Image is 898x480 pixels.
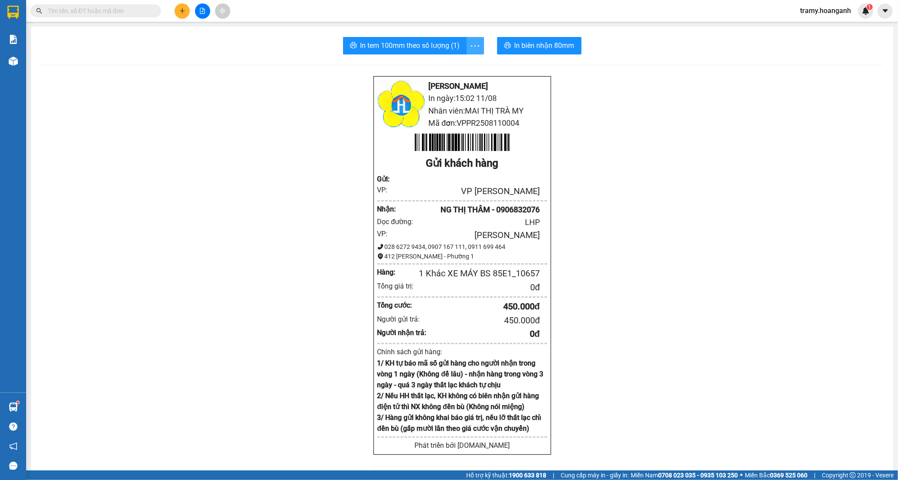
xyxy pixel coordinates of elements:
button: printerIn biên nhận 80mm [497,37,582,54]
span: search [36,8,42,14]
span: Hỗ trợ kỹ thuật: [466,470,546,480]
strong: 1/ KH tự báo mã số gửi hàng cho người nhận trong vòng 1 ngày (Không để lâu) - nhận hàng trong vòn... [377,359,544,389]
div: 1 Khác XE MÁY BS 85E1_10657 [413,267,540,280]
img: solution-icon [9,35,18,44]
div: Hàng: [377,267,413,278]
button: plus [175,3,190,19]
span: | [553,470,554,480]
div: Tổng giá trị: [377,281,427,292]
div: Tổng cước: [377,300,427,311]
div: In tem 100mm [437,60,477,70]
span: file-add [199,8,205,14]
span: tramy.hoanganh [793,5,858,16]
button: caret-down [878,3,893,19]
li: In ngày: 15:02 11/08 [4,64,100,77]
li: Nhân viên: MAI THỊ TRÀ MY [377,105,547,117]
li: In ngày: 15:02 11/08 [377,92,547,104]
img: warehouse-icon [9,403,18,412]
div: 0 đ [427,327,540,341]
div: 412 [PERSON_NAME] - Phường 1 [377,252,547,261]
span: caret-down [881,7,889,15]
div: VP: [377,185,399,195]
input: Tìm tên, số ĐT hoặc mã đơn [48,6,151,16]
div: Phát triển bởi [DOMAIN_NAME] [377,440,547,451]
img: logo.jpg [4,4,52,52]
sup: 1 [867,4,873,10]
div: Người nhận trả: [377,327,427,338]
span: printer [504,42,511,50]
div: Người gửi trả: [377,314,427,325]
img: warehouse-icon [9,57,18,66]
img: logo.jpg [377,80,425,128]
img: logo-vxr [7,6,19,19]
span: more [467,40,484,51]
span: notification [9,442,17,450]
span: In biên nhận 80mm [515,40,575,51]
div: 0 đ [427,281,540,294]
span: Miền Nam [631,470,738,480]
sup: 1 [17,401,19,404]
strong: 1900 633 818 [509,472,546,479]
button: more [467,37,484,54]
span: aim [219,8,225,14]
span: Cung cấp máy in - giấy in: [561,470,629,480]
span: check-circle [409,9,416,16]
span: ⚪️ [740,473,743,477]
div: [PERSON_NAME] [398,228,540,242]
span: 1 [868,4,871,10]
button: aim [215,3,230,19]
span: plus [179,8,185,14]
button: printerIn tem 100mm theo số lượng (1) [343,37,467,54]
div: 450.000 đ [427,314,540,327]
strong: 3/ Hàng gửi không khai báo giá trị, nếu lỡ thất lạc chỉ đền bù (gấp mười lần theo giá cước vận ch... [377,413,541,433]
span: | [814,470,815,480]
strong: 0369 525 060 [770,472,807,479]
strong: 2/ Nếu HH thất lạc, KH không có biên nhận gửi hàng điện tử thì NX không đền bù (Không nói miệng) [377,392,539,411]
div: Chính sách gửi hàng: [377,346,547,357]
span: In tem 100mm theo số lượng (1) [360,40,460,51]
strong: 0708 023 035 - 0935 103 250 [658,472,738,479]
span: phone [377,244,383,250]
div: NG THỊ THÂM - 0906832076 [398,204,540,216]
span: message [9,462,17,470]
img: icon-new-feature [862,7,870,15]
li: [PERSON_NAME] [4,52,100,64]
li: [PERSON_NAME] [377,80,547,92]
div: Gửi : [377,174,399,185]
div: VP: [377,228,399,239]
span: Miền Bắc [745,470,807,480]
div: 028 6272 9434, 0907 167 111, 0911 699 464 [377,242,547,252]
div: Dọc đường: [377,216,420,227]
div: LHP [420,216,540,228]
span: question-circle [9,423,17,431]
div: 450.000 đ [427,300,540,313]
div: Gửi khách hàng [377,155,547,172]
span: environment [377,253,383,259]
div: VP [PERSON_NAME] [398,185,540,198]
li: Mã đơn: VPPR2508110004 [377,117,547,129]
span: printer [350,42,357,50]
button: file-add [195,3,210,19]
span: Tạo đơn hàng thành công [420,9,489,16]
div: Nhận : [377,204,399,215]
span: copyright [850,472,856,478]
